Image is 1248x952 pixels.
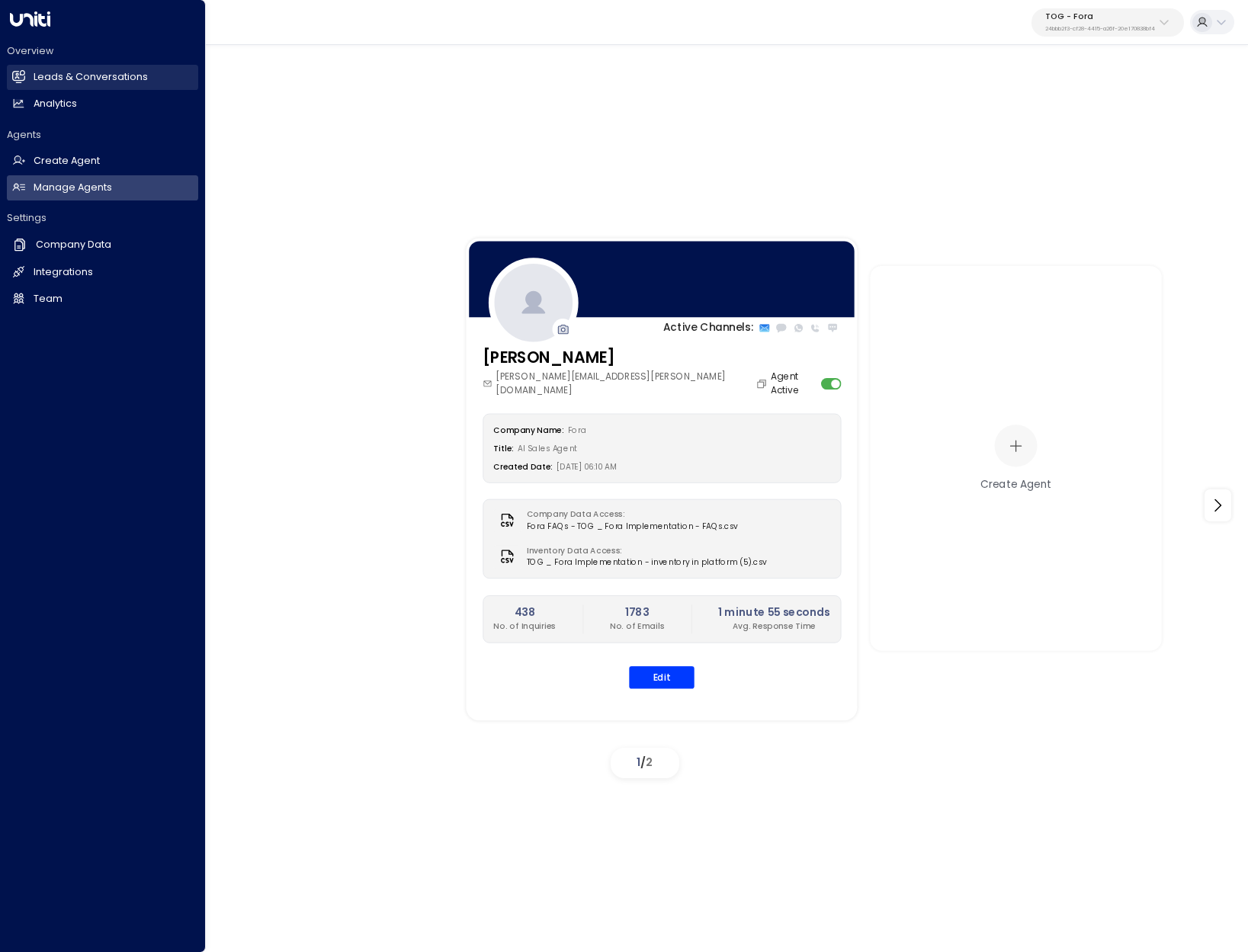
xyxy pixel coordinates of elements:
[7,211,198,225] h2: Settings
[34,181,112,195] h2: Manage Agents
[34,97,77,111] h2: Analytics
[34,154,100,168] h2: Create Agent
[637,755,640,770] span: 1
[980,476,1051,492] div: Create Agent
[493,605,556,621] h2: 438
[646,755,653,770] span: 2
[718,605,829,621] h2: 1 minute 55 seconds
[527,509,732,521] label: Company Data Access:
[663,321,753,337] p: Active Channels:
[611,748,679,778] div: /
[718,620,829,632] p: Avg. Response Time
[7,287,198,312] a: Team
[7,232,198,258] a: Company Data
[527,521,738,532] span: Fora FAQs - TOG _ Fora Implementation - FAQs.csv
[483,370,771,398] div: [PERSON_NAME][EMAIL_ADDRESS][PERSON_NAME][DOMAIN_NAME]
[527,546,761,557] label: Inventory Data Access:
[7,128,198,142] h2: Agents
[7,260,198,285] a: Integrations
[771,370,816,398] label: Agent Active
[7,44,198,58] h2: Overview
[1045,12,1155,21] p: TOG - Fora
[629,666,695,689] button: Edit
[1031,8,1184,37] button: TOG - Fora24bbb2f3-cf28-4415-a26f-20e170838bf4
[36,238,111,252] h2: Company Data
[34,292,63,306] h2: Team
[7,175,198,200] a: Manage Agents
[756,378,771,389] button: Copy
[610,620,664,632] p: No. of Emails
[483,347,771,370] h3: [PERSON_NAME]
[493,444,514,454] label: Title:
[568,425,587,436] span: Fora
[610,605,664,621] h2: 1783
[7,91,198,117] a: Analytics
[557,462,617,473] span: [DATE] 06:10 AM
[34,70,148,85] h2: Leads & Conversations
[1045,26,1155,32] p: 24bbb2f3-cf28-4415-a26f-20e170838bf4
[518,444,577,454] span: AI Sales Agent
[493,425,563,436] label: Company Name:
[7,149,198,174] a: Create Agent
[493,620,556,632] p: No. of Inquiries
[34,265,93,280] h2: Integrations
[7,65,198,90] a: Leads & Conversations
[527,557,767,569] span: TOG _ Fora Implementation - inventory in platform (5).csv
[493,462,553,473] label: Created Date:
